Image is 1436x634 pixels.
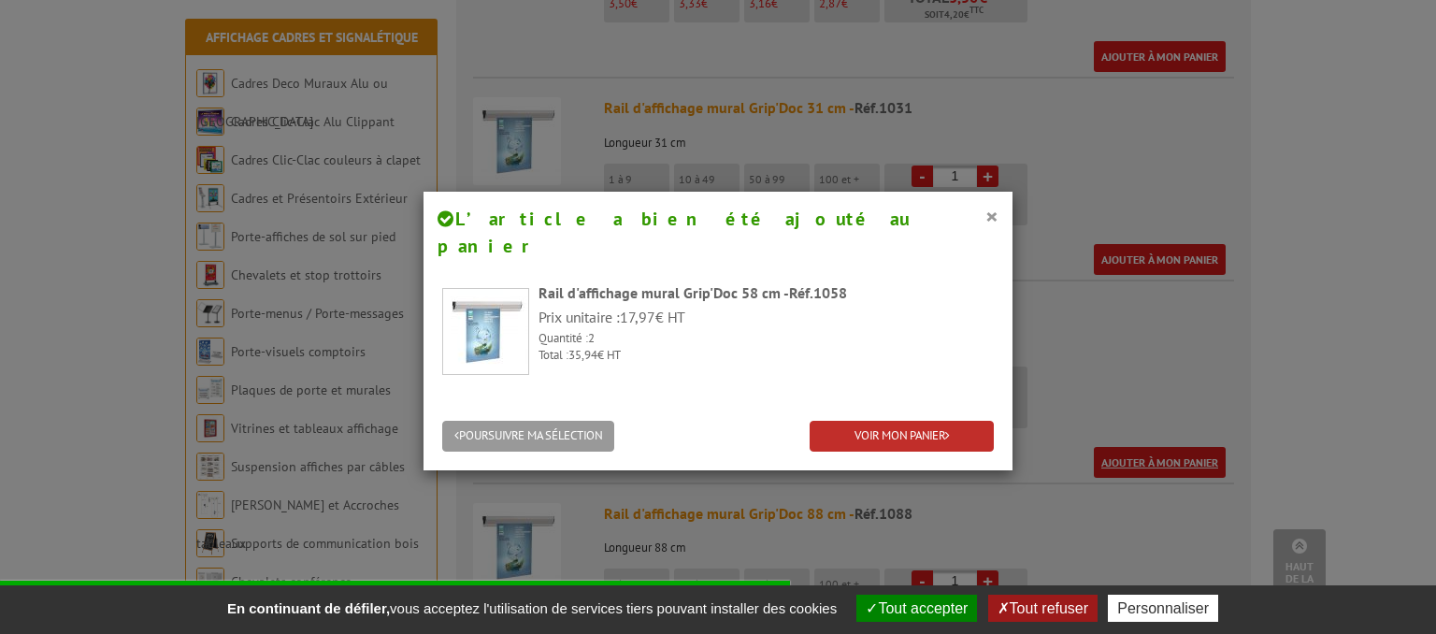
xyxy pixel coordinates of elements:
[588,330,595,346] span: 2
[538,347,994,365] p: Total : € HT
[988,595,1098,622] button: Tout refuser
[538,307,994,328] p: Prix unitaire : € HT
[1108,595,1218,622] button: Personnaliser (fenêtre modale)
[985,204,998,228] button: ×
[568,347,597,363] span: 35,94
[218,600,846,616] span: vous acceptez l'utilisation de services tiers pouvant installer des cookies
[856,595,977,622] button: Tout accepter
[538,330,994,348] p: Quantité :
[620,308,655,326] span: 17,97
[438,206,998,259] h4: L’article a bien été ajouté au panier
[442,421,614,452] button: POURSUIVRE MA SÉLECTION
[538,282,994,304] div: Rail d'affichage mural Grip'Doc 58 cm -
[789,283,847,302] span: Réf.1058
[227,600,390,616] strong: En continuant de défiler,
[810,421,994,452] a: VOIR MON PANIER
